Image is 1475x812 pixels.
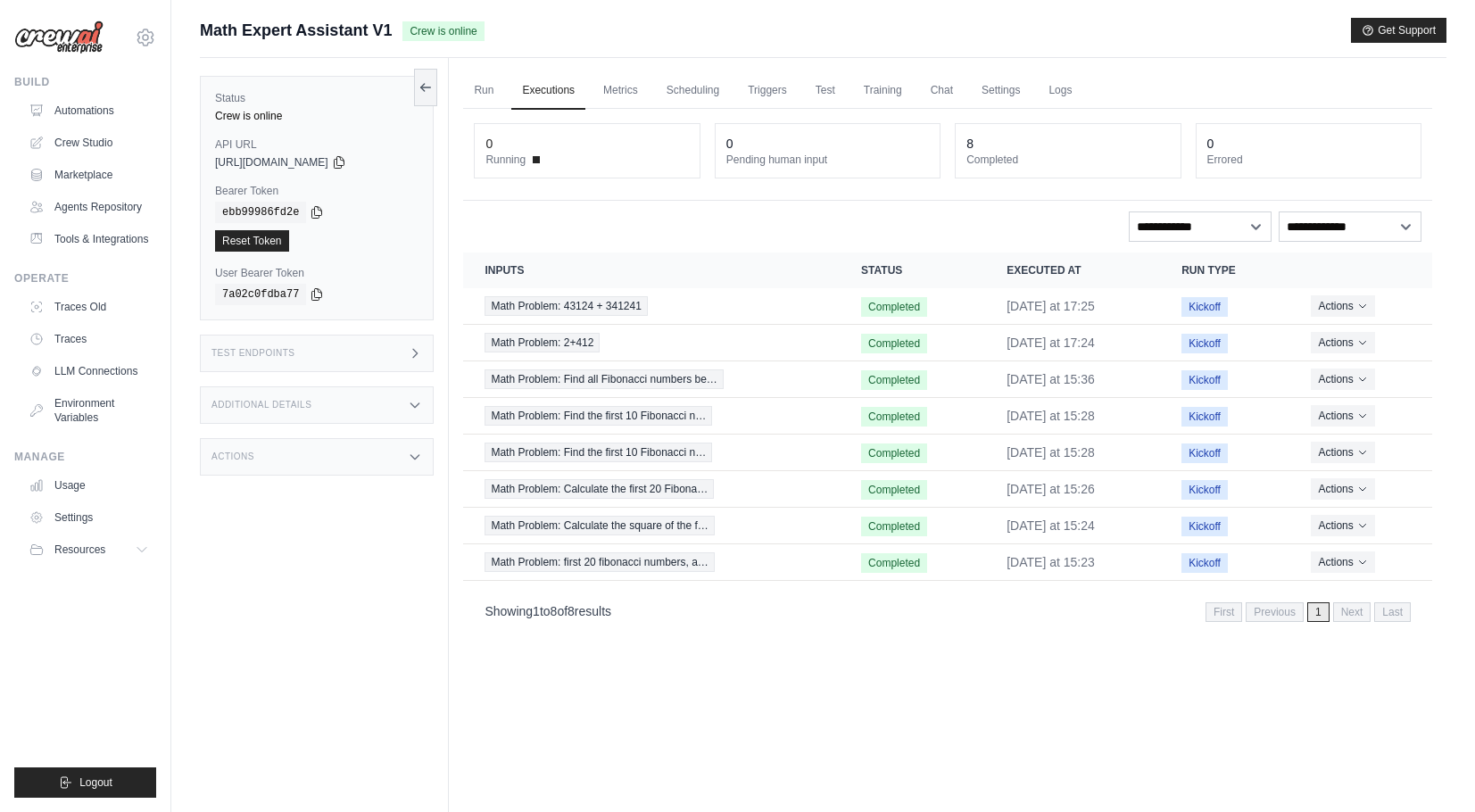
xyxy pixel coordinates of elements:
[861,553,927,573] span: Completed
[21,225,156,253] a: Tools & Integrations
[485,516,714,535] span: Math Problem: Calculate the square of the f…
[21,128,156,157] a: Crew Studio
[1311,332,1374,353] button: Actions for execution
[1206,602,1242,622] span: First
[1386,726,1475,812] div: Chat Widget
[463,588,1432,634] nav: Pagination
[215,202,306,223] code: ebb99986fd2e
[14,271,156,286] div: Operate
[211,400,311,410] h3: Additional Details
[21,357,156,385] a: LLM Connections
[200,18,392,43] span: Math Expert Assistant V1
[1311,478,1374,500] button: Actions for execution
[21,389,156,432] a: Environment Variables
[861,297,927,317] span: Completed
[511,72,585,110] a: Executions
[1333,602,1371,622] span: Next
[1007,299,1095,313] time: September 22, 2025 at 17:25 CEST
[485,333,600,352] span: Math Problem: 2+412
[551,604,558,618] span: 8
[656,72,730,110] a: Scheduling
[966,135,974,153] div: 8
[14,767,156,798] button: Logout
[726,153,929,167] dt: Pending human input
[485,443,818,462] a: View execution details for Math Problem
[485,552,818,572] a: View execution details for Math Problem
[211,452,254,462] h3: Actions
[14,75,156,89] div: Build
[861,334,927,353] span: Completed
[840,253,985,288] th: Status
[861,517,927,536] span: Completed
[485,296,647,316] span: Math Problem: 43124 + 341241
[485,406,818,426] a: View execution details for Math Problem
[1007,555,1095,569] time: September 22, 2025 at 15:23 CEST
[1181,297,1228,317] span: Kickoff
[485,333,818,352] a: View execution details for Math Problem
[21,471,156,500] a: Usage
[1181,407,1228,427] span: Kickoff
[1181,443,1228,463] span: Kickoff
[1160,253,1289,288] th: Run Type
[1007,336,1095,350] time: September 22, 2025 at 17:24 CEST
[1206,602,1411,622] nav: Pagination
[861,370,927,390] span: Completed
[1311,551,1374,573] button: Actions for execution
[21,503,156,532] a: Settings
[215,137,418,152] label: API URL
[215,91,418,105] label: Status
[533,604,540,618] span: 1
[1311,369,1374,390] button: Actions for execution
[1181,334,1228,353] span: Kickoff
[21,535,156,564] button: Resources
[1007,518,1095,533] time: September 22, 2025 at 15:24 CEST
[463,72,504,110] a: Run
[1351,18,1446,43] button: Get Support
[402,21,484,41] span: Crew is online
[485,516,818,535] a: View execution details for Math Problem
[1181,553,1228,573] span: Kickoff
[1181,370,1228,390] span: Kickoff
[1374,602,1411,622] span: Last
[805,72,846,110] a: Test
[14,450,156,464] div: Manage
[1207,135,1214,153] div: 0
[485,369,818,389] a: View execution details for Math Problem
[1311,515,1374,536] button: Actions for execution
[861,407,927,427] span: Completed
[14,21,104,54] img: Logo
[966,153,1169,167] dt: Completed
[215,230,289,252] a: Reset Token
[1207,153,1410,167] dt: Errored
[485,443,712,462] span: Math Problem: Find the first 10 Fibonacci n…
[485,552,714,572] span: Math Problem: first 20 fibonacci numbers, a…
[971,72,1031,110] a: Settings
[1007,482,1095,496] time: September 22, 2025 at 15:26 CEST
[726,135,733,153] div: 0
[211,348,295,359] h3: Test Endpoints
[1038,72,1082,110] a: Logs
[21,325,156,353] a: Traces
[485,153,526,167] span: Running
[1007,372,1095,386] time: September 22, 2025 at 15:36 CEST
[463,253,840,288] th: Inputs
[485,479,714,499] span: Math Problem: Calculate the first 20 Fibona…
[485,369,723,389] span: Math Problem: Find all Fibonacci numbers be…
[568,604,575,618] span: 8
[215,266,418,280] label: User Bearer Token
[485,296,818,316] a: View execution details for Math Problem
[21,161,156,189] a: Marketplace
[215,284,306,305] code: 7a02c0fdba77
[861,443,927,463] span: Completed
[737,72,798,110] a: Triggers
[215,184,418,198] label: Bearer Token
[485,602,611,620] p: Showing to of results
[463,253,1432,634] section: Crew executions table
[21,293,156,321] a: Traces Old
[592,72,649,110] a: Metrics
[1311,295,1374,317] button: Actions for execution
[485,479,818,499] a: View execution details for Math Problem
[1181,517,1228,536] span: Kickoff
[985,253,1160,288] th: Executed at
[1311,442,1374,463] button: Actions for execution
